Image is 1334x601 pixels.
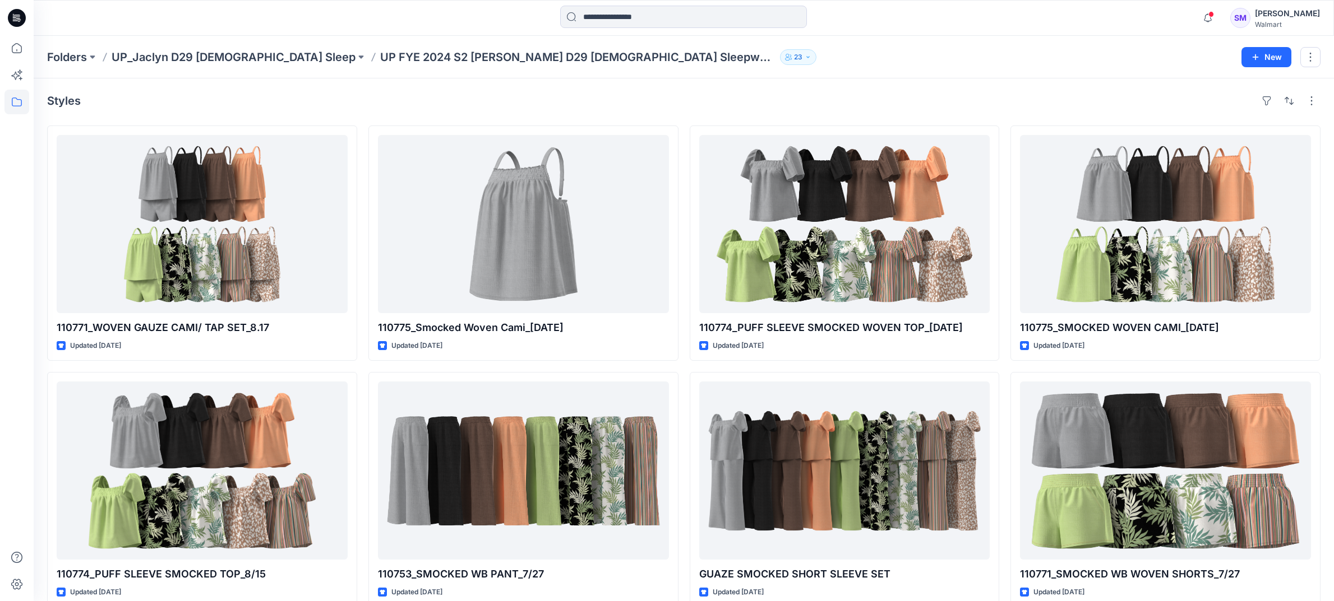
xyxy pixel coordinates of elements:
[794,51,802,63] p: 23
[70,340,121,352] p: Updated [DATE]
[699,320,990,336] p: 110774_PUFF SLEEVE SMOCKED WOVEN TOP_[DATE]
[713,340,764,352] p: Updated [DATE]
[1230,8,1250,28] div: SM
[378,566,669,582] p: 110753_SMOCKED WB PANT_7/27
[1020,566,1311,582] p: 110771_SMOCKED WB WOVEN SHORTS_7/27
[57,320,348,336] p: 110771_WOVEN GAUZE CAMI/ TAP SET_8.17
[57,381,348,560] a: 110774_PUFF SLEEVE SMOCKED TOP_8/15
[1033,586,1084,598] p: Updated [DATE]
[57,135,348,313] a: 110771_WOVEN GAUZE CAMI/ TAP SET_8.17
[713,586,764,598] p: Updated [DATE]
[1020,320,1311,336] p: 110775_SMOCKED WOVEN CAMI_[DATE]
[378,320,669,336] p: 110775_Smocked Woven Cami_[DATE]
[1033,340,1084,352] p: Updated [DATE]
[699,566,990,582] p: GUAZE SMOCKED SHORT SLEEVE SET
[1020,135,1311,313] a: 110775_SMOCKED WOVEN CAMI_8.16.22
[391,586,442,598] p: Updated [DATE]
[780,49,816,65] button: 23
[1241,47,1291,67] button: New
[47,94,81,108] h4: Styles
[378,135,669,313] a: 110775_Smocked Woven Cami_8.17.22
[112,49,356,65] a: UP_Jaclyn D29 [DEMOGRAPHIC_DATA] Sleep
[1255,7,1320,20] div: [PERSON_NAME]
[378,381,669,560] a: 110753_SMOCKED WB PANT_7/27
[1255,20,1320,29] div: Walmart
[699,381,990,560] a: GUAZE SMOCKED SHORT SLEEVE SET
[70,586,121,598] p: Updated [DATE]
[1020,381,1311,560] a: 110771_SMOCKED WB WOVEN SHORTS_7/27
[699,135,990,313] a: 110774_PUFF SLEEVE SMOCKED WOVEN TOP_8.16.22
[391,340,442,352] p: Updated [DATE]
[47,49,87,65] a: Folders
[57,566,348,582] p: 110774_PUFF SLEEVE SMOCKED TOP_8/15
[380,49,776,65] p: UP FYE 2024 S2 [PERSON_NAME] D29 [DEMOGRAPHIC_DATA] Sleepwear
